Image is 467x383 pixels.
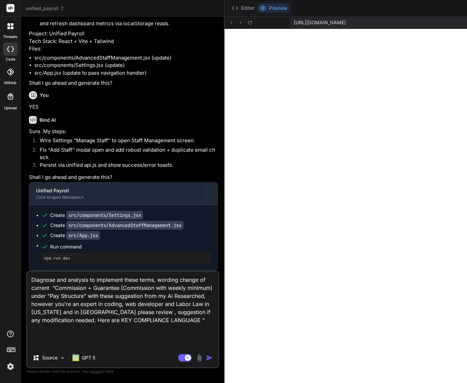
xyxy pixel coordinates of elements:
div: Create [50,212,143,219]
code: src/App.jsx [66,231,100,240]
div: Create [50,232,100,239]
p: Shall I go ahead and generate this? [29,79,218,87]
p: Always double-check its answers. Your in Bind [26,368,219,375]
p: Sure. My steps: [29,128,218,136]
p: YES [29,103,218,111]
p: Shall I go ahead and generate this? [29,174,218,181]
img: icon [206,354,213,361]
li: src/components/Settings.jsx (update) [34,62,218,69]
h6: Bind AI [39,117,56,123]
label: threads [3,34,18,40]
p: GPT 5 [82,354,95,361]
img: Pick Models [60,355,65,361]
li: Wire Settings “Manage Staff” to open Staff Management screen. [34,137,218,146]
img: GPT 5 [72,354,79,361]
li: Persist via unified api.js and show success/error toasts. [34,161,218,171]
button: Editor [229,3,257,13]
span: privacy [90,369,102,373]
label: Upload [4,105,17,111]
p: Project: Unified Payroll Tech Stack: React + Vite + Tailwind Files: [29,30,218,53]
label: code [6,56,15,62]
code: src/components/AdvancedStaffManagement.jsx [66,221,184,230]
div: Click to open Workbench [36,195,200,200]
h6: You [40,92,49,99]
img: attachment [196,354,203,362]
div: Create [50,222,184,229]
li: src/components/AdvancedStaffManagement.jsx (update) [34,54,218,62]
li: src/App.jsx (update to pass navigation handler) [34,69,218,77]
img: settings [5,361,16,372]
button: Unified PayrollClick to open Workbench [29,183,206,205]
p: Source [42,354,58,361]
label: GitHub [4,80,16,86]
textarea: Diagnose and analysis to implement these terms, wording change of current "Commission + Guarantee... [27,272,218,348]
pre: npm run dev [44,256,208,261]
span: unified_payroll [26,5,65,12]
li: Fix “Add Staff” modal open and add robust validation + duplicate email check. [34,146,218,161]
button: Preview [257,3,290,13]
code: src/components/Settings.jsx [66,211,143,220]
span: Run command [50,243,211,250]
span: [URL][DOMAIN_NAME] [294,19,346,26]
div: Unified Payroll [36,187,200,194]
